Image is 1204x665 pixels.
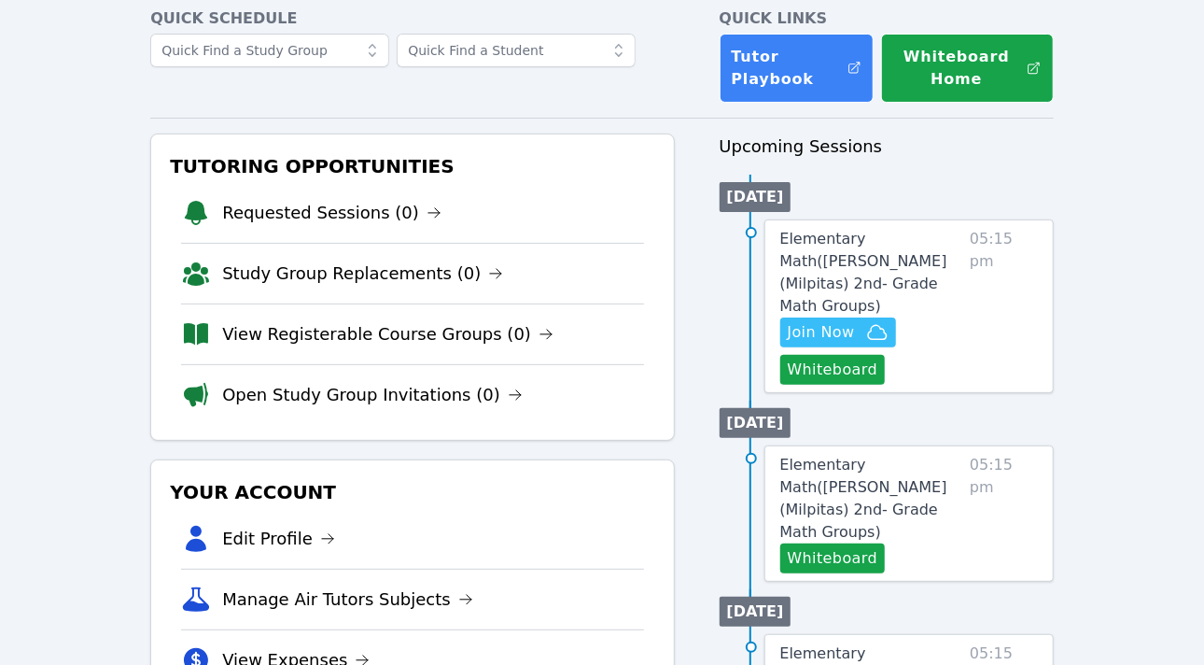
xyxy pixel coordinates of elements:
span: Elementary Math ( [PERSON_NAME] (Milpitas) 2nd- Grade Math Groups ) [780,230,947,315]
span: Join Now [788,321,855,344]
span: 05:15 pm [970,454,1038,573]
a: Open Study Group Invitations (0) [222,382,523,408]
input: Quick Find a Study Group [150,34,389,67]
h3: Your Account [166,475,658,509]
h3: Upcoming Sessions [720,134,1054,160]
span: Elementary Math ( [PERSON_NAME] (Milpitas) 2nd- Grade Math Groups ) [780,456,947,541]
li: [DATE] [720,408,791,438]
button: Whiteboard Home [881,34,1053,103]
li: [DATE] [720,597,791,627]
a: Tutor Playbook [720,34,875,103]
h4: Quick Links [720,7,1054,30]
button: Whiteboard [780,355,886,385]
input: Quick Find a Student [397,34,636,67]
a: Elementary Math([PERSON_NAME] (Milpitas) 2nd- Grade Math Groups) [780,454,963,544]
li: [DATE] [720,182,791,212]
h3: Tutoring Opportunities [166,149,658,183]
button: Join Now [780,318,896,347]
a: Elementary Math([PERSON_NAME] (Milpitas) 2nd- Grade Math Groups) [780,228,963,318]
a: Manage Air Tutors Subjects [222,587,473,613]
h4: Quick Schedule [150,7,674,30]
a: Edit Profile [222,526,335,552]
button: Whiteboard [780,544,886,573]
a: Study Group Replacements (0) [222,261,503,287]
a: View Registerable Course Groups (0) [222,321,553,347]
a: Requested Sessions (0) [222,200,441,226]
span: 05:15 pm [970,228,1038,385]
